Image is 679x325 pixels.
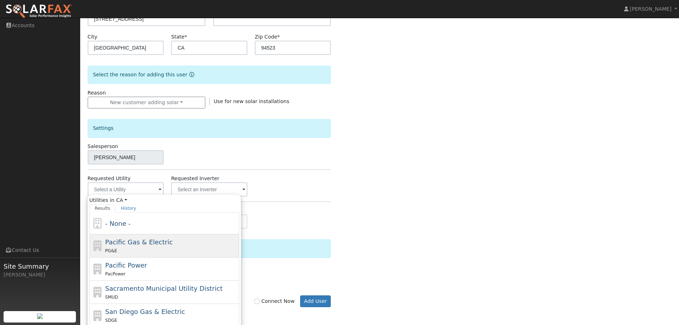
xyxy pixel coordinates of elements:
span: Pacific Power [105,261,147,269]
label: Zip Code [255,33,280,41]
span: Utilities in [89,197,239,204]
a: CA [116,197,127,204]
input: Select a Utility [88,182,164,197]
span: Required [184,34,187,40]
span: PG&E [105,248,117,253]
div: [PERSON_NAME] [4,271,76,279]
img: retrieve [37,313,43,319]
span: Pacific Gas & Electric [105,238,173,246]
span: [PERSON_NAME] [630,6,672,12]
span: Sacramento Municipal Utility District [105,285,222,292]
button: New customer adding solar [88,97,206,109]
label: Requested Inverter [171,175,219,182]
span: Use for new solar installations [214,98,289,104]
label: Salesperson [88,143,118,150]
input: Select a User [88,150,164,164]
span: Site Summary [4,261,76,271]
span: - None - [105,220,130,227]
span: PacPower [105,271,125,276]
a: Reason for new user [187,72,194,77]
label: Connect Now [254,298,294,305]
input: Connect Now [254,299,259,304]
label: Requested Utility [88,175,131,182]
a: Results [89,204,116,213]
label: Reason [88,89,106,97]
label: State [171,33,187,41]
span: SMUD [105,295,118,300]
img: SolarFax [5,4,72,19]
span: SDGE [105,318,117,323]
div: Select the reason for adding this user [88,66,331,84]
span: Required [277,34,280,40]
a: History [115,204,142,213]
label: City [88,33,98,41]
button: Add User [300,295,331,308]
span: San Diego Gas & Electric [105,308,185,315]
input: Select an Inverter [171,182,247,197]
div: Settings [88,119,331,137]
